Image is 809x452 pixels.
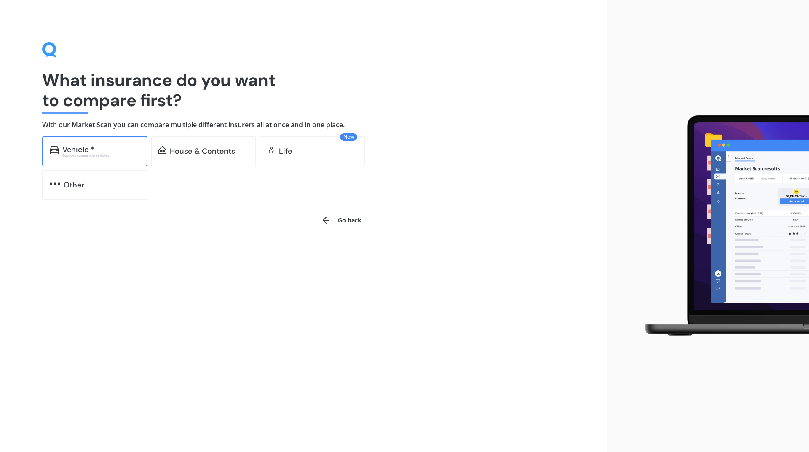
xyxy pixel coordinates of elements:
[279,147,292,155] div: Life
[267,146,276,154] img: life.f720d6a2d7cdcd3ad642.svg
[64,181,84,189] div: Other
[170,147,235,155] div: House & Contents
[632,110,809,342] img: laptop.webp
[62,145,94,154] div: Vehicle *
[340,133,357,141] span: New
[316,210,367,230] button: Go back
[42,70,565,110] h1: What insurance do you want to compare first?
[50,179,60,188] img: other.81dba5aafe580aa69f38.svg
[158,146,166,154] img: home-and-contents.b802091223b8502ef2dd.svg
[50,146,59,154] img: car.f15378c7a67c060ca3f3.svg
[62,154,140,157] div: Excludes commercial vehicles
[42,120,565,129] h4: With our Market Scan you can compare multiple different insurers all at once and in one place.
